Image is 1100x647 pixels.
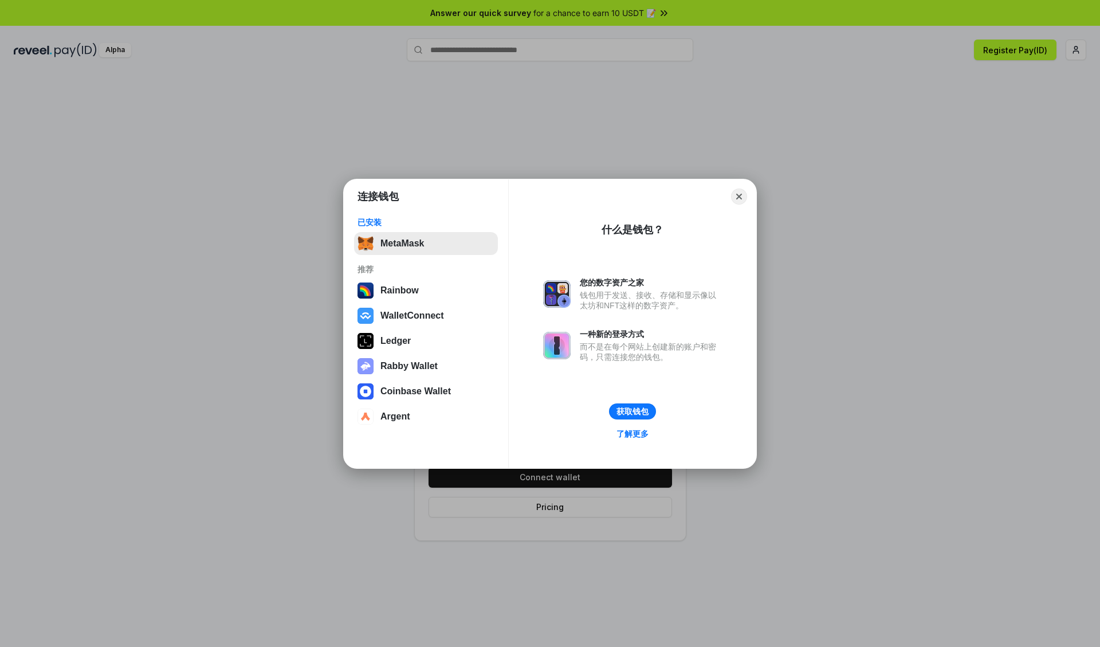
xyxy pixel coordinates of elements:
[616,406,649,417] div: 获取钱包
[354,380,498,403] button: Coinbase Wallet
[602,223,663,237] div: 什么是钱包？
[380,411,410,422] div: Argent
[380,311,444,321] div: WalletConnect
[354,232,498,255] button: MetaMask
[580,342,722,362] div: 而不是在每个网站上创建新的账户和密码，只需连接您的钱包。
[609,403,656,419] button: 获取钱包
[543,280,571,308] img: svg+xml,%3Csvg%20xmlns%3D%22http%3A%2F%2Fwww.w3.org%2F2000%2Fsvg%22%20fill%3D%22none%22%20viewBox...
[354,304,498,327] button: WalletConnect
[380,238,424,249] div: MetaMask
[357,190,399,203] h1: 连接钱包
[357,358,374,374] img: svg+xml,%3Csvg%20xmlns%3D%22http%3A%2F%2Fwww.w3.org%2F2000%2Fsvg%22%20fill%3D%22none%22%20viewBox...
[610,426,655,441] a: 了解更多
[731,189,747,205] button: Close
[354,405,498,428] button: Argent
[357,383,374,399] img: svg+xml,%3Csvg%20width%3D%2228%22%20height%3D%2228%22%20viewBox%3D%220%200%2028%2028%22%20fill%3D...
[357,217,494,228] div: 已安装
[354,279,498,302] button: Rainbow
[354,330,498,352] button: Ledger
[357,264,494,275] div: 推荐
[357,333,374,349] img: svg+xml,%3Csvg%20xmlns%3D%22http%3A%2F%2Fwww.w3.org%2F2000%2Fsvg%22%20width%3D%2228%22%20height%3...
[354,355,498,378] button: Rabby Wallet
[380,386,451,397] div: Coinbase Wallet
[357,283,374,299] img: svg+xml,%3Csvg%20width%3D%22120%22%20height%3D%22120%22%20viewBox%3D%220%200%20120%20120%22%20fil...
[380,361,438,371] div: Rabby Wallet
[543,332,571,359] img: svg+xml,%3Csvg%20xmlns%3D%22http%3A%2F%2Fwww.w3.org%2F2000%2Fsvg%22%20fill%3D%22none%22%20viewBox...
[357,236,374,252] img: svg+xml,%3Csvg%20fill%3D%22none%22%20height%3D%2233%22%20viewBox%3D%220%200%2035%2033%22%20width%...
[580,277,722,288] div: 您的数字资产之家
[380,336,411,346] div: Ledger
[616,429,649,439] div: 了解更多
[580,290,722,311] div: 钱包用于发送、接收、存储和显示像以太坊和NFT这样的数字资产。
[357,308,374,324] img: svg+xml,%3Csvg%20width%3D%2228%22%20height%3D%2228%22%20viewBox%3D%220%200%2028%2028%22%20fill%3D...
[380,285,419,296] div: Rainbow
[357,409,374,425] img: svg+xml,%3Csvg%20width%3D%2228%22%20height%3D%2228%22%20viewBox%3D%220%200%2028%2028%22%20fill%3D...
[580,329,722,339] div: 一种新的登录方式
